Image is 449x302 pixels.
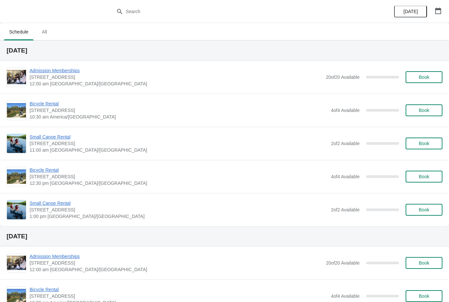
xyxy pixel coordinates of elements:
[30,107,328,114] span: [STREET_ADDRESS]
[30,173,328,180] span: [STREET_ADDRESS]
[30,260,322,266] span: [STREET_ADDRESS]
[406,138,442,149] button: Book
[30,74,322,80] span: [STREET_ADDRESS]
[406,257,442,269] button: Book
[326,260,360,266] span: 20 of 20 Available
[30,100,328,107] span: Bicycle Rental
[7,233,442,240] h2: [DATE]
[406,104,442,116] button: Book
[30,200,328,206] span: Small Canoe Rental
[7,103,26,118] img: Bicycle Rental | 1 Snow Goose Bay, Stonewall, MB R0C 2Z0 | 10:30 am America/Winnipeg
[30,134,328,140] span: Small Canoe Rental
[30,253,322,260] span: Admission Memberships
[30,286,328,293] span: Bicycle Rental
[30,114,328,120] span: 10:30 am America/[GEOGRAPHIC_DATA]
[30,206,328,213] span: [STREET_ADDRESS]
[7,68,26,87] img: Admission Memberships | 1 Snow Goose Bay, Stonewall, MB R0C 2Z0 | 12:00 am America/Winnipeg
[326,75,360,80] span: 20 of 20 Available
[30,67,322,74] span: Admission Memberships
[36,26,53,38] span: All
[331,108,360,113] span: 4 of 4 Available
[7,169,26,184] img: Bicycle Rental | 1 Snow Goose Bay, Stonewall, MB R0C 2Z0 | 12:30 pm America/Winnipeg
[406,290,442,302] button: Book
[7,47,442,54] h2: [DATE]
[30,167,328,173] span: Bicycle Rental
[30,147,328,153] span: 11:00 am [GEOGRAPHIC_DATA]/[GEOGRAPHIC_DATA]
[406,171,442,183] button: Book
[30,80,322,87] span: 12:00 am [GEOGRAPHIC_DATA]/[GEOGRAPHIC_DATA]
[403,9,418,14] span: [DATE]
[419,108,429,113] span: Book
[331,174,360,179] span: 4 of 4 Available
[419,75,429,80] span: Book
[30,293,328,299] span: [STREET_ADDRESS]
[4,26,34,38] span: Schedule
[419,293,429,299] span: Book
[331,207,360,212] span: 2 of 2 Available
[331,141,360,146] span: 2 of 2 Available
[419,141,429,146] span: Book
[7,134,26,153] img: Small Canoe Rental | 1 Snow Goose Bay, Stonewall, MB R0C 2Z0 | 11:00 am America/Winnipeg
[7,253,26,272] img: Admission Memberships | 1 Snow Goose Bay, Stonewall, MB R0C 2Z0 | 12:00 am America/Winnipeg
[419,174,429,179] span: Book
[7,200,26,219] img: Small Canoe Rental | 1 Snow Goose Bay, Stonewall, MB R0C 2Z0 | 1:00 pm America/Winnipeg
[406,71,442,83] button: Book
[394,6,427,17] button: [DATE]
[126,6,337,17] input: Search
[331,293,360,299] span: 4 of 4 Available
[30,213,328,220] span: 1:00 pm [GEOGRAPHIC_DATA]/[GEOGRAPHIC_DATA]
[419,207,429,212] span: Book
[30,140,328,147] span: [STREET_ADDRESS]
[419,260,429,266] span: Book
[406,204,442,216] button: Book
[30,266,322,273] span: 12:00 am [GEOGRAPHIC_DATA]/[GEOGRAPHIC_DATA]
[30,180,328,186] span: 12:30 pm [GEOGRAPHIC_DATA]/[GEOGRAPHIC_DATA]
